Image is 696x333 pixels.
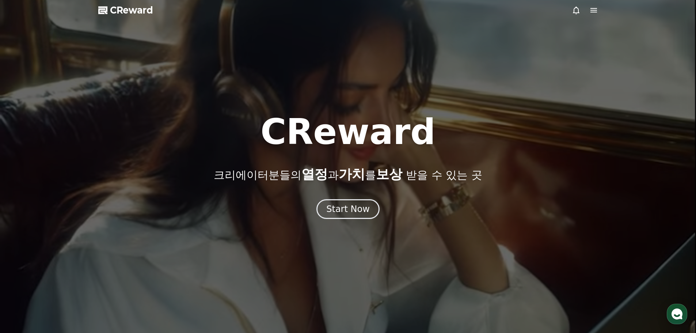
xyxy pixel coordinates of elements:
span: CReward [110,4,153,16]
a: CReward [98,4,153,16]
span: 홈 [23,243,27,249]
p: 크리에이터분들의 과 를 받을 수 있는 곳 [214,167,482,182]
h1: CReward [260,114,436,150]
span: 대화 [67,243,76,249]
span: 가치 [339,167,365,182]
span: 설정 [113,243,122,249]
a: 대화 [48,232,94,250]
a: 홈 [2,232,48,250]
span: 열정 [301,167,328,182]
div: Start Now [326,203,370,215]
a: Start Now [316,207,380,213]
button: Start Now [316,199,380,219]
a: 설정 [94,232,140,250]
span: 보상 [376,167,402,182]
